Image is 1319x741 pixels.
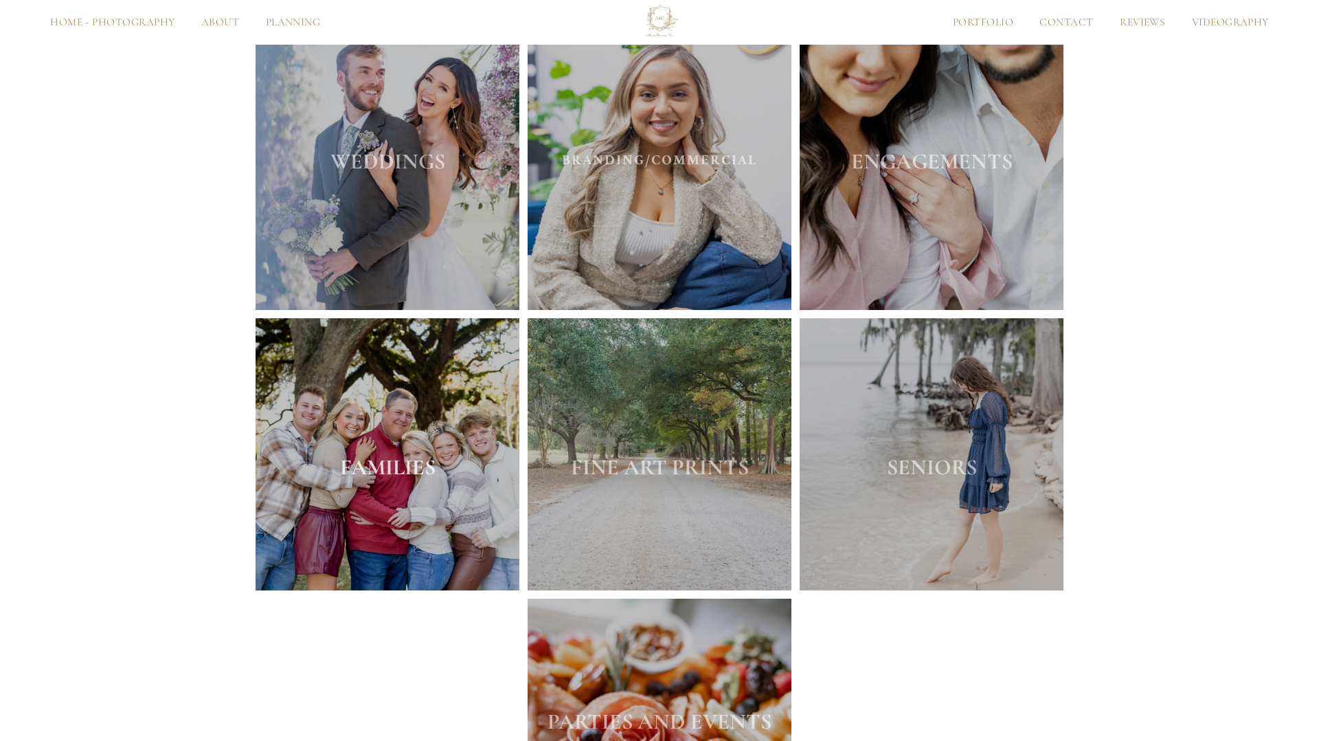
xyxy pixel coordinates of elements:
a: FINE ART PRINTS [571,454,749,480]
a: Planning [252,17,333,27]
img: FAMILY photo [256,318,519,590]
a: FAMILIES [340,454,436,480]
a: WEDDINGS [330,148,445,175]
a: SENIORS [887,454,977,480]
img: alley of trees with gravel [528,318,791,590]
a: PARTIES AND EVENTS [548,708,771,735]
a: About [188,17,253,27]
a: Contact [1026,17,1107,27]
a: Videography [1179,17,1283,27]
a: Home - Photography [37,17,188,27]
a: Reviews [1107,17,1179,27]
a: Portfolio [940,17,1027,27]
a: ENGAGEMENTS [851,148,1013,175]
img: high school girl dipping toes in water [800,318,1063,590]
img: AlesiaKim and Co. [641,3,679,41]
a: BRANDING/COMMERCIAL [562,149,757,173]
